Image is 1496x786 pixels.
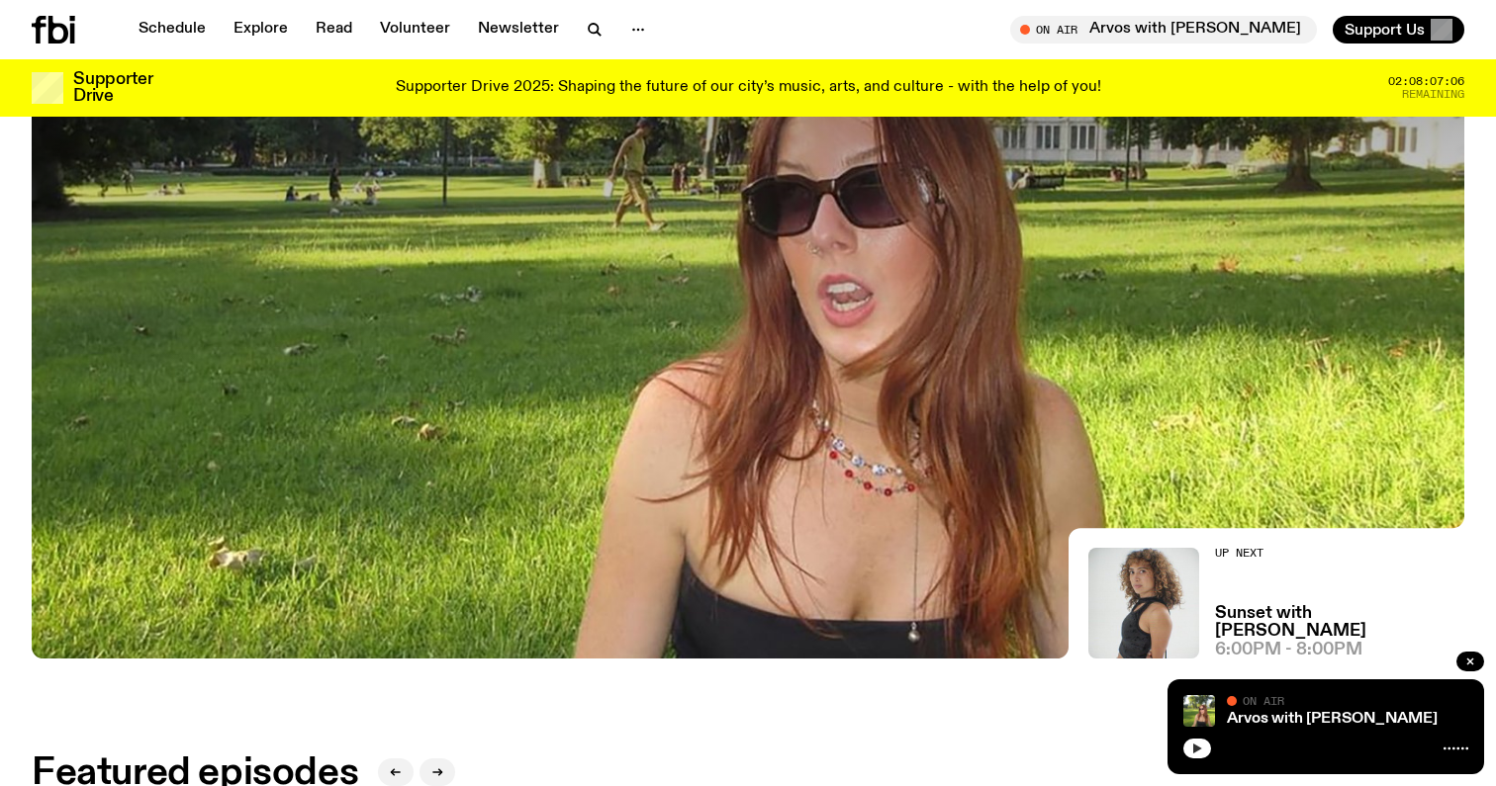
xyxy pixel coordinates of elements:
[1088,548,1199,658] img: Tangela looks past her left shoulder into the camera with an inquisitive look. She is wearing a s...
[304,16,364,44] a: Read
[127,16,218,44] a: Schedule
[222,16,300,44] a: Explore
[1215,605,1464,639] a: Sunset with [PERSON_NAME]
[1333,16,1464,44] button: Support Us
[1183,695,1215,727] img: Lizzie Bowles is sitting in a bright green field of grass, with dark sunglasses and a black top. ...
[1010,16,1317,44] button: On AirArvos with [PERSON_NAME]
[1345,21,1425,39] span: Support Us
[1215,642,1362,658] span: 6:00pm - 8:00pm
[1215,548,1464,559] h2: Up Next
[466,16,571,44] a: Newsletter
[1243,694,1284,707] span: On Air
[73,71,152,105] h3: Supporter Drive
[1402,89,1464,100] span: Remaining
[1388,76,1464,87] span: 02:08:07:06
[368,16,462,44] a: Volunteer
[1227,711,1438,727] a: Arvos with [PERSON_NAME]
[396,79,1101,97] p: Supporter Drive 2025: Shaping the future of our city’s music, arts, and culture - with the help o...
